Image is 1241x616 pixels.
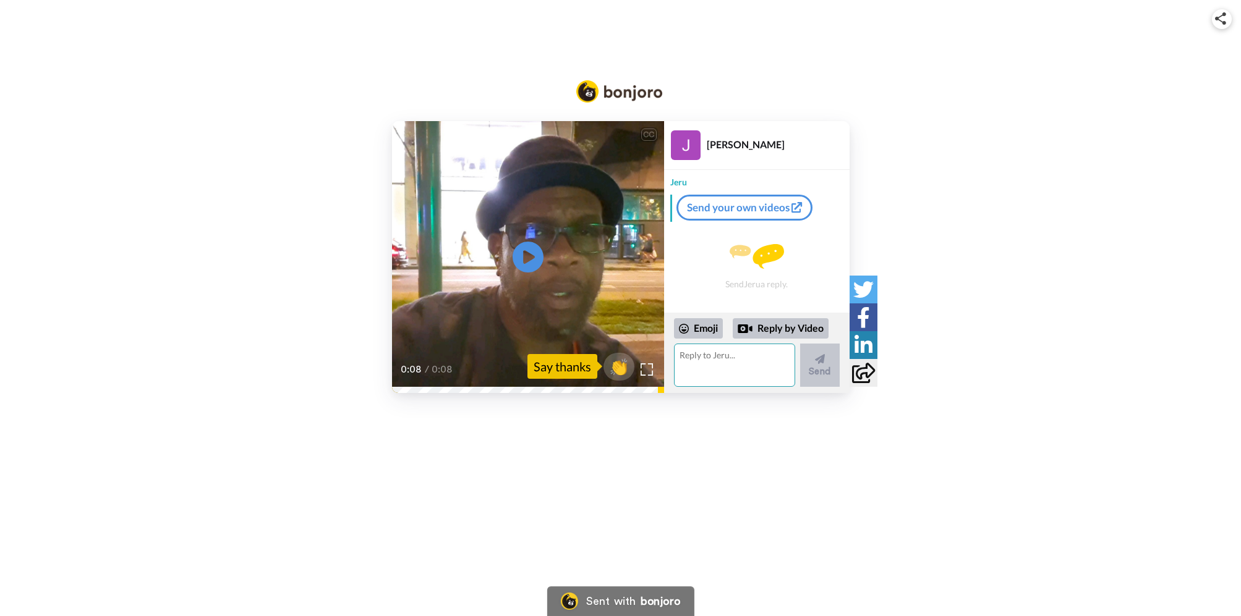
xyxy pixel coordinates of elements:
[671,130,701,160] img: Profile Image
[15,86,35,96] span: 16 px
[738,321,753,336] div: Reply by Video
[425,362,429,377] span: /
[664,170,850,188] div: Jeru
[664,227,850,306] div: Send Jeru a reply.
[576,80,663,103] img: Bonjoro Logo
[5,75,43,85] label: Font Size
[730,244,784,269] img: message.svg
[733,318,829,339] div: Reply by Video
[1215,12,1226,25] img: ic_share.svg
[527,354,597,379] div: Say thanks
[800,344,840,387] button: Send
[603,357,634,376] span: 👏
[5,5,181,16] div: Outline
[707,138,849,150] div: [PERSON_NAME]
[676,195,812,221] a: Send your own videos
[674,318,723,338] div: Emoji
[5,39,181,53] h3: Style
[603,353,634,381] button: 👏
[19,16,67,27] a: Back to Top
[641,363,653,376] img: Full screen
[401,362,422,377] span: 0:08
[641,129,657,141] div: CC
[432,362,453,377] span: 0:08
